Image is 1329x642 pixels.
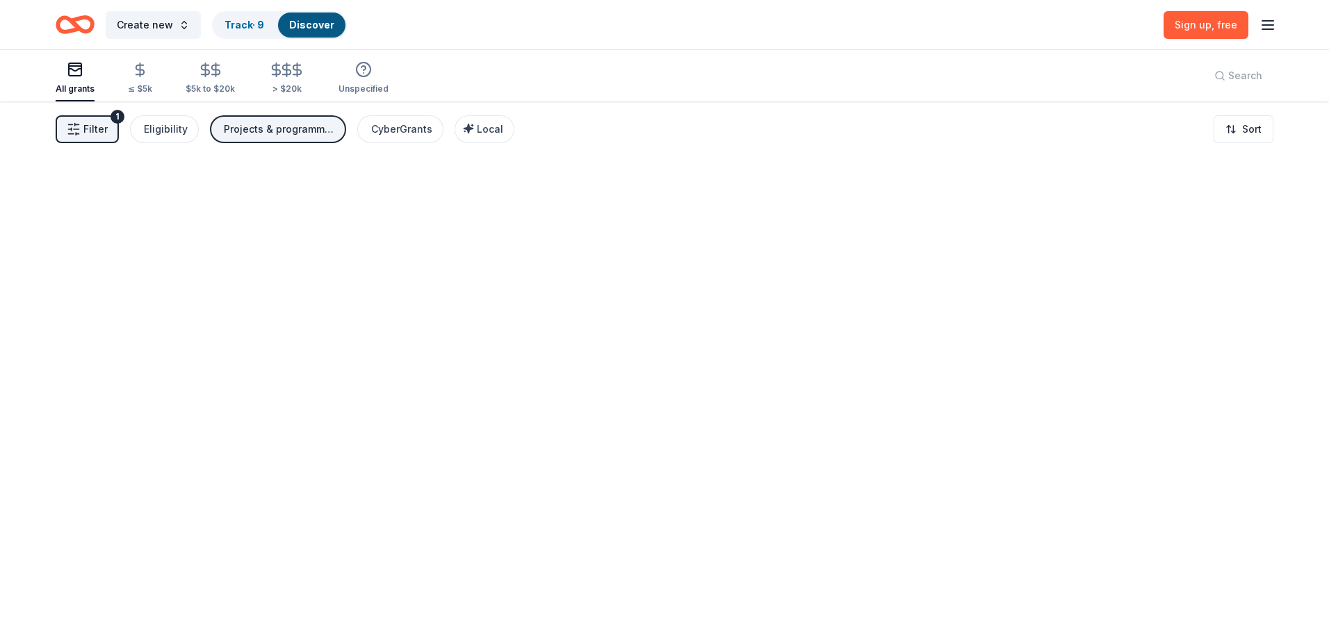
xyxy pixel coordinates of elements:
button: $5k to $20k [186,56,235,101]
button: ≤ $5k [128,56,152,101]
button: Projects & programming, Training and capacity building [210,115,346,143]
span: Filter [83,121,108,138]
span: , free [1212,19,1237,31]
button: Sort [1214,115,1273,143]
div: ≤ $5k [128,83,152,94]
button: Local [455,115,514,143]
span: Local [477,123,503,135]
button: > $20k [268,56,305,101]
button: Unspecified [339,56,389,101]
span: Create new [117,17,173,33]
div: Unspecified [339,83,389,94]
a: Sign up, free [1164,11,1248,39]
a: Home [56,8,95,41]
button: Track· 9Discover [212,11,347,39]
button: Eligibility [130,115,199,143]
div: $5k to $20k [186,83,235,94]
button: Filter1 [56,115,119,143]
div: 1 [111,110,124,124]
span: Sort [1242,121,1262,138]
div: > $20k [268,83,305,94]
span: Sign up [1175,19,1237,31]
div: Eligibility [144,121,188,138]
div: All grants [56,83,95,94]
div: CyberGrants [371,121,432,138]
button: All grants [56,56,95,101]
button: Create new [106,11,201,39]
div: Projects & programming, Training and capacity building [224,121,335,138]
button: CyberGrants [357,115,443,143]
a: Discover [289,19,334,31]
a: Track· 9 [225,19,264,31]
